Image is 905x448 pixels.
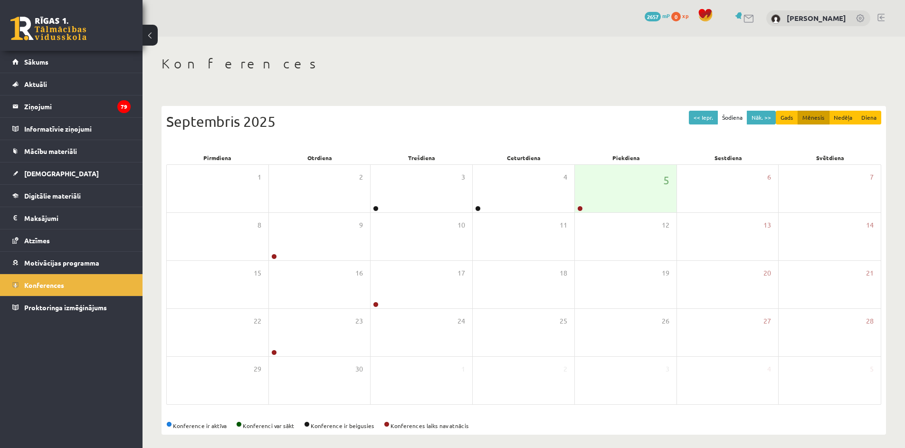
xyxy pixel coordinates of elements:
[254,316,261,326] span: 22
[776,111,798,124] button: Gads
[662,268,669,278] span: 19
[457,268,465,278] span: 17
[24,169,99,178] span: [DEMOGRAPHIC_DATA]
[763,316,771,326] span: 27
[767,172,771,182] span: 6
[671,12,693,19] a: 0 xp
[371,151,473,164] div: Trešdiena
[560,316,567,326] span: 25
[461,172,465,182] span: 3
[677,151,779,164] div: Sestdiena
[24,236,50,245] span: Atzīmes
[24,147,77,155] span: Mācību materiāli
[166,111,881,132] div: Septembris 2025
[162,56,886,72] h1: Konferences
[457,316,465,326] span: 24
[355,268,363,278] span: 16
[663,172,669,188] span: 5
[12,229,131,251] a: Atzīmes
[166,421,881,430] div: Konference ir aktīva Konferenci var sākt Konference ir beigusies Konferences laiks nav atnācis
[461,364,465,374] span: 1
[870,172,874,182] span: 7
[24,57,48,66] span: Sākums
[257,220,261,230] span: 8
[763,220,771,230] span: 13
[866,268,874,278] span: 21
[12,207,131,229] a: Maksājumi
[24,258,99,267] span: Motivācijas programma
[779,151,881,164] div: Svētdiena
[24,207,131,229] legend: Maksājumi
[12,252,131,274] a: Motivācijas programma
[645,12,661,21] span: 2657
[457,220,465,230] span: 10
[666,364,669,374] span: 3
[575,151,677,164] div: Piekdiena
[12,140,131,162] a: Mācību materiāli
[563,364,567,374] span: 2
[254,268,261,278] span: 15
[355,364,363,374] span: 30
[682,12,688,19] span: xp
[747,111,776,124] button: Nāk. >>
[12,162,131,184] a: [DEMOGRAPHIC_DATA]
[563,172,567,182] span: 4
[689,111,718,124] button: << Iepr.
[10,17,86,40] a: Rīgas 1. Tālmācības vidusskola
[117,100,131,113] i: 79
[829,111,857,124] button: Nedēļa
[866,220,874,230] span: 14
[24,80,47,88] span: Aktuāli
[671,12,681,21] span: 0
[662,220,669,230] span: 12
[763,268,771,278] span: 20
[359,172,363,182] span: 2
[166,151,268,164] div: Pirmdiena
[662,316,669,326] span: 26
[257,172,261,182] span: 1
[473,151,575,164] div: Ceturtdiena
[870,364,874,374] span: 5
[857,111,881,124] button: Diena
[771,14,781,24] img: Agnese Krūmiņa
[662,12,670,19] span: mP
[24,281,64,289] span: Konferences
[24,95,131,117] legend: Ziņojumi
[12,118,131,140] a: Informatīvie ziņojumi
[12,95,131,117] a: Ziņojumi79
[798,111,829,124] button: Mēnesis
[717,111,747,124] button: Šodiena
[355,316,363,326] span: 23
[12,185,131,207] a: Digitālie materiāli
[24,118,131,140] legend: Informatīvie ziņojumi
[560,220,567,230] span: 11
[12,51,131,73] a: Sākums
[12,73,131,95] a: Aktuāli
[767,364,771,374] span: 4
[787,13,846,23] a: [PERSON_NAME]
[359,220,363,230] span: 9
[12,296,131,318] a: Proktoringa izmēģinājums
[12,274,131,296] a: Konferences
[24,191,81,200] span: Digitālie materiāli
[254,364,261,374] span: 29
[24,303,107,312] span: Proktoringa izmēģinājums
[560,268,567,278] span: 18
[866,316,874,326] span: 28
[645,12,670,19] a: 2657 mP
[268,151,371,164] div: Otrdiena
